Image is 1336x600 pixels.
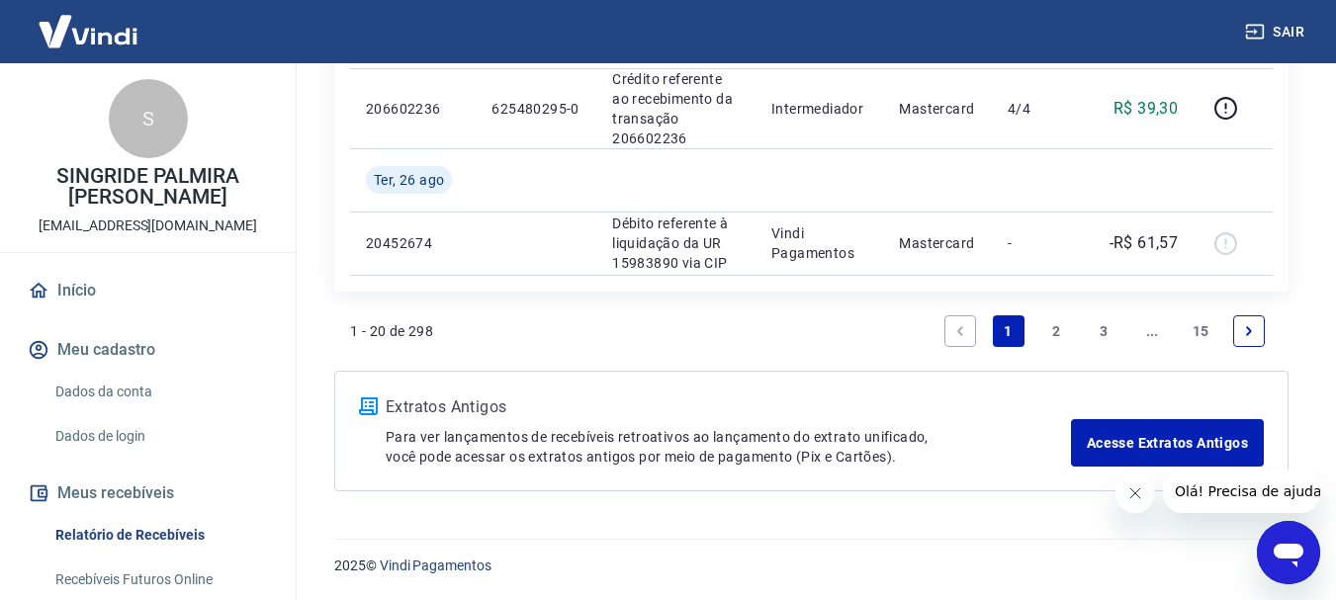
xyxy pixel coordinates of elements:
[1115,473,1155,513] iframe: Fechar mensagem
[1185,315,1217,347] a: Page 15
[16,166,280,208] p: SINGRIDE PALMIRA [PERSON_NAME]
[1163,470,1320,513] iframe: Mensagem da empresa
[366,233,460,253] p: 20452674
[612,69,740,148] p: Crédito referente ao recebimento da transação 206602236
[24,471,272,515] button: Meus recebíveis
[47,372,272,412] a: Dados da conta
[47,416,272,457] a: Dados de login
[1241,14,1312,50] button: Sair
[374,170,444,190] span: Ter, 26 ago
[1008,233,1066,253] p: -
[39,215,257,236] p: [EMAIL_ADDRESS][DOMAIN_NAME]
[1071,419,1264,467] a: Acesse Extratos Antigos
[386,395,1071,419] p: Extratos Antigos
[1136,315,1168,347] a: Jump forward
[359,397,378,415] img: ícone
[1110,231,1179,255] p: -R$ 61,57
[936,307,1273,355] ul: Pagination
[366,99,460,119] p: 206602236
[899,233,976,253] p: Mastercard
[1089,315,1120,347] a: Page 3
[1233,315,1265,347] a: Next page
[993,315,1024,347] a: Page 1 is your current page
[944,315,976,347] a: Previous page
[612,214,740,273] p: Débito referente à liquidação da UR 15983890 via CIP
[47,559,272,600] a: Recebíveis Futuros Online
[47,515,272,556] a: Relatório de Recebíveis
[24,1,152,61] img: Vindi
[771,223,867,263] p: Vindi Pagamentos
[491,99,580,119] p: 625480295-0
[334,556,1289,576] p: 2025 ©
[1257,521,1320,584] iframe: Botão para abrir a janela de mensagens
[1040,315,1072,347] a: Page 2
[109,79,188,158] div: S
[386,427,1071,467] p: Para ver lançamentos de recebíveis retroativos ao lançamento do extrato unificado, você pode aces...
[24,269,272,312] a: Início
[1113,97,1178,121] p: R$ 39,30
[12,14,166,30] span: Olá! Precisa de ajuda?
[350,321,433,341] p: 1 - 20 de 298
[899,99,976,119] p: Mastercard
[24,328,272,372] button: Meu cadastro
[1008,99,1066,119] p: 4/4
[380,557,491,573] a: Vindi Pagamentos
[771,99,867,119] p: Intermediador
